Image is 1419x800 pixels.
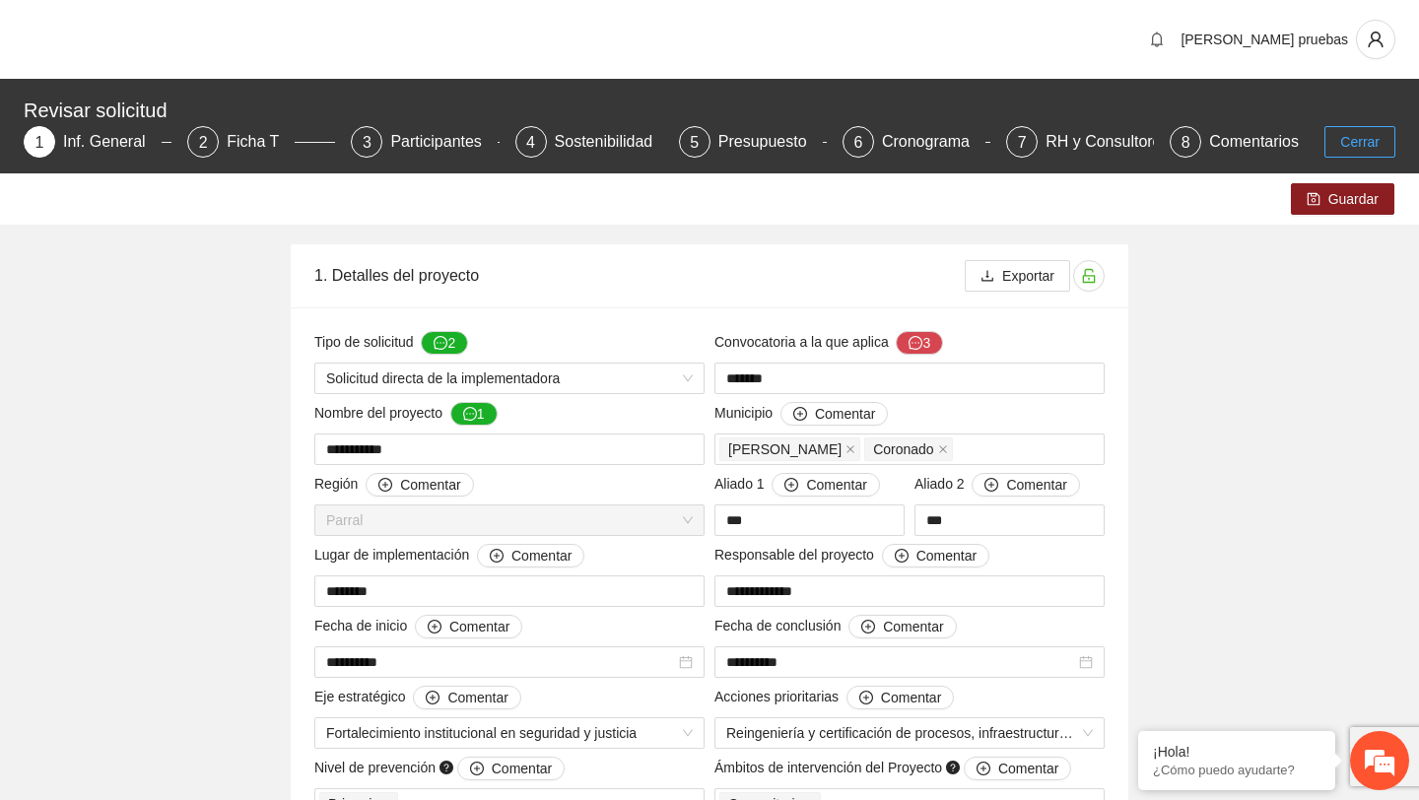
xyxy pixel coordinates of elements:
button: Ámbitos de intervención del Proyecto question-circle [964,757,1071,780]
span: plus-circle [793,407,807,423]
span: Cerrar [1340,131,1380,153]
span: close [845,444,855,454]
span: Tipo de solicitud [314,331,468,355]
button: unlock [1073,260,1105,292]
span: Reingeniería y certificación de procesos, infraestructura y modernización tecnológica en segurida... [726,718,1093,748]
span: 3 [363,134,372,151]
span: 5 [690,134,699,151]
button: Lugar de implementación [477,544,584,567]
div: Inf. General [63,126,162,158]
span: Responsable del proyecto [714,544,989,567]
div: Sostenibilidad [555,126,669,158]
span: Comentar [1006,474,1066,496]
div: 2Ficha T [187,126,335,158]
span: question-circle [946,761,960,774]
button: bell [1141,24,1173,55]
button: Convocatoria a la que aplica [896,331,943,355]
div: 6Cronograma [843,126,990,158]
span: Convocatoria a la que aplica [714,331,943,355]
button: Acciones prioritarias [846,686,954,709]
span: 7 [1018,134,1027,151]
span: Comentar [806,474,866,496]
button: Región [366,473,473,497]
span: 6 [853,134,862,151]
span: Eje estratégico [314,686,521,709]
span: 2 [199,134,208,151]
button: downloadExportar [965,260,1070,292]
div: 7RH y Consultores [1006,126,1154,158]
span: Balleza [719,437,860,461]
div: Comentarios [1209,126,1299,158]
p: ¿Cómo puedo ayudarte? [1153,763,1320,777]
span: Aliado 2 [914,473,1080,497]
button: Eje estratégico [413,686,520,709]
span: Estamos en línea. [114,263,272,462]
span: save [1307,192,1320,208]
span: Parral [326,505,693,535]
button: Municipio [780,402,888,426]
span: Nombre del proyecto [314,402,498,426]
span: [PERSON_NAME] [728,438,842,460]
span: bell [1142,32,1172,47]
div: ¡Hola! [1153,744,1320,760]
span: Comentar [492,758,552,779]
span: 4 [526,134,535,151]
div: 8Comentarios [1170,126,1299,158]
span: Aliado 1 [714,473,880,497]
button: Nombre del proyecto [450,402,498,426]
span: plus-circle [784,478,798,494]
button: Responsable del proyecto [882,544,989,567]
span: plus-circle [426,691,439,706]
button: Cerrar [1324,126,1395,158]
span: download [980,269,994,285]
span: Guardar [1328,188,1379,210]
span: plus-circle [490,549,504,565]
span: Comentar [883,616,943,637]
span: user [1357,31,1394,48]
div: 1. Detalles del proyecto [314,247,965,303]
span: Comentar [400,474,460,496]
span: Comentar [511,545,572,567]
button: Fecha de inicio [415,615,522,638]
span: Lugar de implementación [314,544,584,567]
span: close [938,444,948,454]
span: Comentar [881,687,941,708]
span: plus-circle [984,478,998,494]
div: Chatee con nosotros ahora [102,100,331,126]
span: Comentar [998,758,1058,779]
span: 1 [35,134,44,151]
span: plus-circle [977,762,990,777]
span: message [463,407,477,423]
span: Municipio [714,402,888,426]
div: 5Presupuesto [679,126,827,158]
div: Revisar solicitud [24,95,1384,126]
span: Fecha de inicio [314,615,522,638]
div: RH y Consultores [1046,126,1184,158]
span: Acciones prioritarias [714,686,954,709]
span: plus-circle [378,478,392,494]
textarea: Escriba su mensaje y pulse “Intro” [10,538,375,607]
div: Participantes [390,126,498,158]
div: Ficha T [227,126,295,158]
span: Fortalecimiento institucional en seguridad y justicia [326,718,693,748]
button: Aliado 2 [972,473,1079,497]
span: Comentar [447,687,507,708]
span: Fecha de conclusión [714,615,957,638]
div: 1Inf. General [24,126,171,158]
span: Comentar [815,403,875,425]
button: Tipo de solicitud [421,331,468,355]
span: message [909,336,922,352]
span: Región [314,473,474,497]
span: Coronado [864,437,953,461]
span: plus-circle [895,549,909,565]
span: Solicitud directa de la implementadora [326,364,693,393]
div: 3Participantes [351,126,499,158]
span: Ámbitos de intervención del Proyecto [714,757,1071,780]
span: plus-circle [861,620,875,635]
span: plus-circle [428,620,441,635]
button: Nivel de prevención question-circle [457,757,565,780]
div: Cronograma [882,126,985,158]
button: user [1356,20,1395,59]
span: plus-circle [859,691,873,706]
button: saveGuardar [1291,183,1394,215]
